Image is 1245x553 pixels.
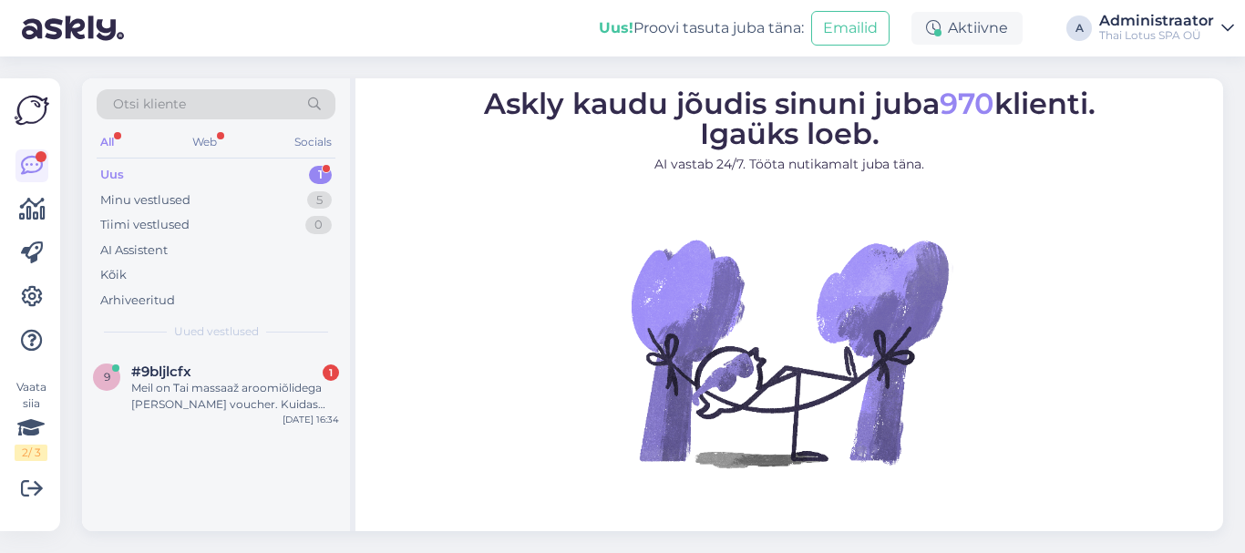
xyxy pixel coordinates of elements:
[100,216,190,234] div: Tiimi vestlused
[911,12,1023,45] div: Aktiivne
[100,266,127,284] div: Kõik
[189,130,221,154] div: Web
[131,364,191,380] span: #9bljlcfx
[323,364,339,381] div: 1
[625,189,953,517] img: No Chat active
[104,370,110,384] span: 9
[174,323,259,340] span: Uued vestlused
[307,191,332,210] div: 5
[599,17,804,39] div: Proovi tasuta juba täna:
[283,413,339,426] div: [DATE] 16:34
[15,445,47,461] div: 2 / 3
[811,11,890,46] button: Emailid
[1099,14,1214,28] div: Administraator
[940,86,994,121] span: 970
[131,380,339,413] div: Meil on Tai massaaž aroomiõlidega [PERSON_NAME] voucher. Kuidas saaksime [PERSON_NAME] juures rak...
[309,166,332,184] div: 1
[100,191,190,210] div: Minu vestlused
[100,241,168,260] div: AI Assistent
[97,130,118,154] div: All
[113,95,186,114] span: Otsi kliente
[484,86,1096,151] span: Askly kaudu jõudis sinuni juba klienti. Igaüks loeb.
[1099,14,1234,43] a: AdministraatorThai Lotus SPA OÜ
[599,19,633,36] b: Uus!
[305,216,332,234] div: 0
[291,130,335,154] div: Socials
[100,292,175,310] div: Arhiveeritud
[484,155,1096,174] p: AI vastab 24/7. Tööta nutikamalt juba täna.
[1066,15,1092,41] div: A
[15,379,47,461] div: Vaata siia
[100,166,124,184] div: Uus
[1099,28,1214,43] div: Thai Lotus SPA OÜ
[15,93,49,128] img: Askly Logo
